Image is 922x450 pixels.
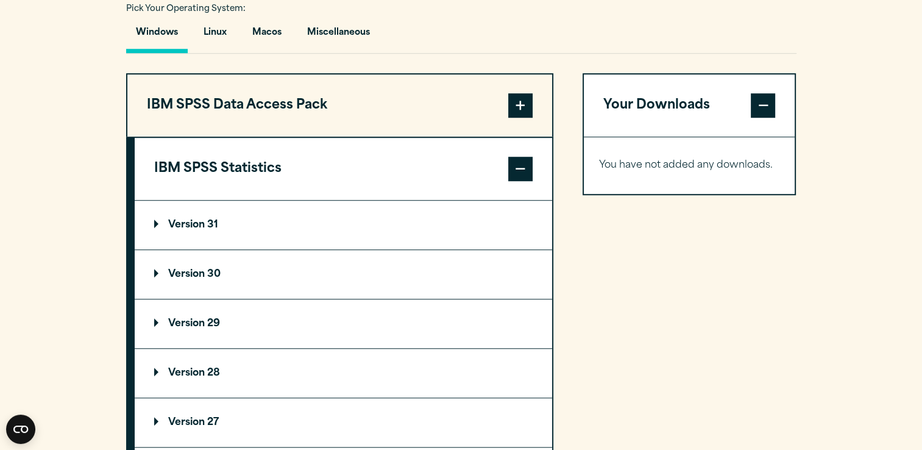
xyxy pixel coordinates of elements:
button: Open CMP widget [6,415,35,444]
summary: Version 27 [135,398,552,447]
p: Version 29 [154,319,220,329]
button: Windows [126,18,188,53]
p: You have not added any downloads. [599,157,780,174]
button: Linux [194,18,236,53]
button: IBM SPSS Data Access Pack [127,74,552,137]
p: Version 28 [154,368,220,378]
summary: Version 30 [135,250,552,299]
button: IBM SPSS Statistics [135,138,552,200]
p: Version 27 [154,418,219,427]
summary: Version 28 [135,349,552,398]
div: Your Downloads [584,137,795,194]
button: Macos [243,18,291,53]
summary: Version 31 [135,201,552,249]
summary: Version 29 [135,299,552,348]
button: Miscellaneous [297,18,380,53]
p: Version 30 [154,270,221,279]
p: Version 31 [154,220,218,230]
button: Your Downloads [584,74,795,137]
span: Pick Your Operating System: [126,5,246,13]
